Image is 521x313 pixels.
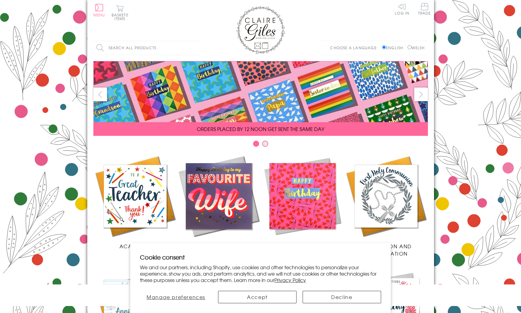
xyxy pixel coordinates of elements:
[114,12,128,21] span: 0 items
[199,242,238,250] span: New Releases
[262,141,268,147] button: Carousel Page 2
[382,45,386,49] input: English
[253,141,259,147] button: Carousel Page 1 (Current Slide)
[288,242,317,250] span: Birthdays
[177,154,261,250] a: New Releases
[93,4,105,17] button: Menu
[360,242,412,257] span: Communion and Confirmation
[408,45,412,49] input: Welsh
[140,291,212,303] button: Manage preferences
[93,140,428,150] div: Carousel Pagination
[344,154,428,257] a: Communion and Confirmation
[147,293,205,301] span: Manage preferences
[93,154,177,250] a: Academic
[93,88,107,101] button: prev
[218,291,297,303] button: Accept
[120,242,151,250] span: Academic
[408,45,425,50] label: Welsh
[93,12,105,18] span: Menu
[330,45,381,50] p: Choose a language:
[418,3,431,16] a: Trade
[112,5,128,20] button: Basket0 items
[197,125,324,132] span: ORDERS PLACED BY 12 NOON GET SENT THE SAME DAY
[274,276,306,284] a: Privacy Policy
[236,6,285,54] img: Claire Giles Greetings Cards
[382,45,406,50] label: English
[140,264,381,283] p: We and our partners, including Shopify, use cookies and other technologies to personalize your ex...
[395,3,409,15] a: Log In
[93,41,200,55] input: Search all products
[140,253,381,261] h2: Cookie consent
[303,291,381,303] button: Decline
[261,154,344,250] a: Birthdays
[418,3,431,15] span: Trade
[414,88,428,101] button: next
[194,41,200,55] input: Search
